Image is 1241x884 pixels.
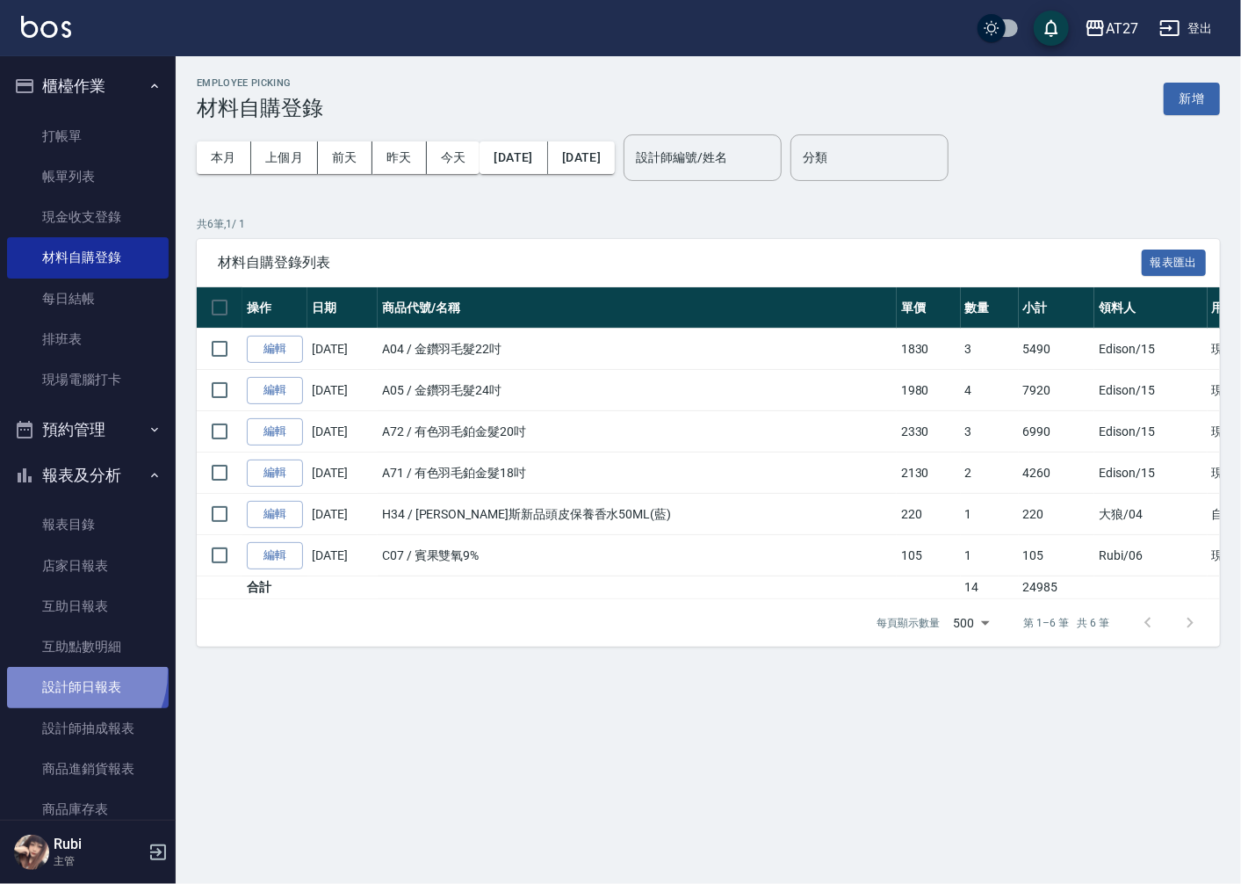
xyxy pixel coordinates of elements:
[897,370,961,411] td: 1980
[897,411,961,453] td: 2330
[218,254,1142,272] span: 材料自購登錄列表
[7,546,169,586] a: 店家日報表
[1164,90,1220,106] a: 新增
[1019,411,1095,453] td: 6990
[1019,494,1095,535] td: 220
[378,535,897,576] td: C07 / 賓果雙氧9%
[378,494,897,535] td: H34 / [PERSON_NAME]斯新品頭皮保養香水50ML(藍)
[961,329,1019,370] td: 3
[7,116,169,156] a: 打帳單
[197,77,323,89] h2: Employee Picking
[54,836,143,853] h5: Rubi
[242,287,307,329] th: 操作
[378,453,897,494] td: A71 / 有色羽毛鉑金髮18吋
[197,216,1220,232] p: 共 6 筆, 1 / 1
[7,789,169,830] a: 商品庫存表
[961,453,1019,494] td: 2
[1078,11,1145,47] button: AT27
[378,287,897,329] th: 商品代號/名稱
[877,615,940,631] p: 每頁顯示數量
[1094,370,1207,411] td: Edison /15
[1094,453,1207,494] td: Edison /15
[7,708,169,749] a: 設計師抽成報表
[1164,83,1220,115] button: 新增
[7,197,169,237] a: 現金收支登錄
[961,494,1019,535] td: 1
[1142,253,1207,270] a: 報表匯出
[897,494,961,535] td: 220
[7,279,169,319] a: 每日結帳
[7,504,169,545] a: 報表目錄
[378,411,897,453] td: A72 / 有色羽毛鉑金髮20吋
[307,453,378,494] td: [DATE]
[480,141,547,174] button: [DATE]
[247,460,303,487] a: 編輯
[307,287,378,329] th: 日期
[947,599,996,647] div: 500
[7,749,169,789] a: 商品進銷貨報表
[1019,329,1095,370] td: 5490
[1034,11,1069,46] button: save
[21,16,71,38] img: Logo
[307,535,378,576] td: [DATE]
[961,370,1019,411] td: 4
[1094,411,1207,453] td: Edison /15
[1024,615,1109,631] p: 第 1–6 筆 共 6 筆
[1094,535,1207,576] td: Rubi /06
[7,359,169,400] a: 現場電腦打卡
[7,156,169,197] a: 帳單列表
[961,287,1019,329] th: 數量
[1019,287,1095,329] th: 小計
[307,411,378,453] td: [DATE]
[247,501,303,528] a: 編輯
[427,141,480,174] button: 今天
[7,453,169,498] button: 報表及分析
[14,835,49,870] img: Person
[242,576,307,599] td: 合計
[7,237,169,278] a: 材料自購登錄
[197,141,251,174] button: 本月
[897,287,961,329] th: 單價
[1019,453,1095,494] td: 4260
[1094,287,1207,329] th: 領料人
[548,141,615,174] button: [DATE]
[1094,329,1207,370] td: Edison /15
[378,370,897,411] td: A05 / 金鑽羽毛髮24吋
[307,494,378,535] td: [DATE]
[1106,18,1138,40] div: AT27
[197,96,323,120] h3: 材料自購登錄
[1094,494,1207,535] td: 大狼 /04
[1019,535,1095,576] td: 105
[1152,12,1220,45] button: 登出
[378,329,897,370] td: A04 / 金鑽羽毛髮22吋
[251,141,318,174] button: 上個月
[961,535,1019,576] td: 1
[7,319,169,359] a: 排班表
[7,407,169,453] button: 預約管理
[318,141,372,174] button: 前天
[7,627,169,667] a: 互助點數明細
[1142,250,1207,277] button: 報表匯出
[961,411,1019,453] td: 3
[247,377,303,404] a: 編輯
[307,329,378,370] td: [DATE]
[247,336,303,363] a: 編輯
[307,370,378,411] td: [DATE]
[961,576,1019,599] td: 14
[7,586,169,627] a: 互助日報表
[372,141,427,174] button: 昨天
[897,535,961,576] td: 105
[1019,576,1095,599] td: 24985
[1019,370,1095,411] td: 7920
[7,667,169,707] a: 設計師日報表
[897,453,961,494] td: 2130
[897,329,961,370] td: 1830
[7,63,169,109] button: 櫃檯作業
[54,853,143,869] p: 主管
[247,418,303,446] a: 編輯
[247,542,303,569] a: 編輯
